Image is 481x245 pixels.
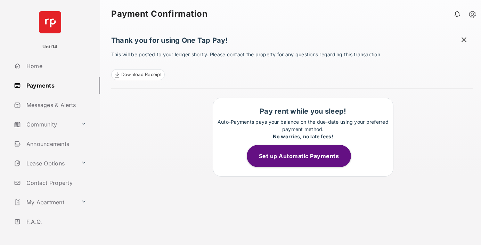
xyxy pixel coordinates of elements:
img: svg+xml;base64,PHN2ZyB4bWxucz0iaHR0cDovL3d3dy53My5vcmcvMjAwMC9zdmciIHdpZHRoPSI2NCIgaGVpZ2h0PSI2NC... [39,11,61,33]
a: Lease Options [11,155,78,172]
div: No worries, no late fees! [217,133,390,140]
a: Payments [11,77,100,94]
a: Home [11,58,100,74]
a: Messages & Alerts [11,97,100,113]
h1: Pay rent while you sleep! [217,107,390,115]
span: Download Receipt [121,71,162,78]
a: Download Receipt [111,69,165,80]
a: Community [11,116,78,133]
p: Auto-Payments pays your balance on the due-date using your preferred payment method. [217,118,390,140]
h1: Thank you for using One Tap Pay! [111,36,473,48]
button: Set up Automatic Payments [247,145,351,167]
a: Announcements [11,136,100,152]
strong: Payment Confirmation [111,10,207,18]
p: This will be posted to your ledger shortly. Please contact the property for any questions regardi... [111,51,473,80]
a: F.A.Q. [11,213,100,230]
a: Contact Property [11,174,100,191]
a: My Apartment [11,194,78,211]
p: Unit14 [42,43,58,50]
